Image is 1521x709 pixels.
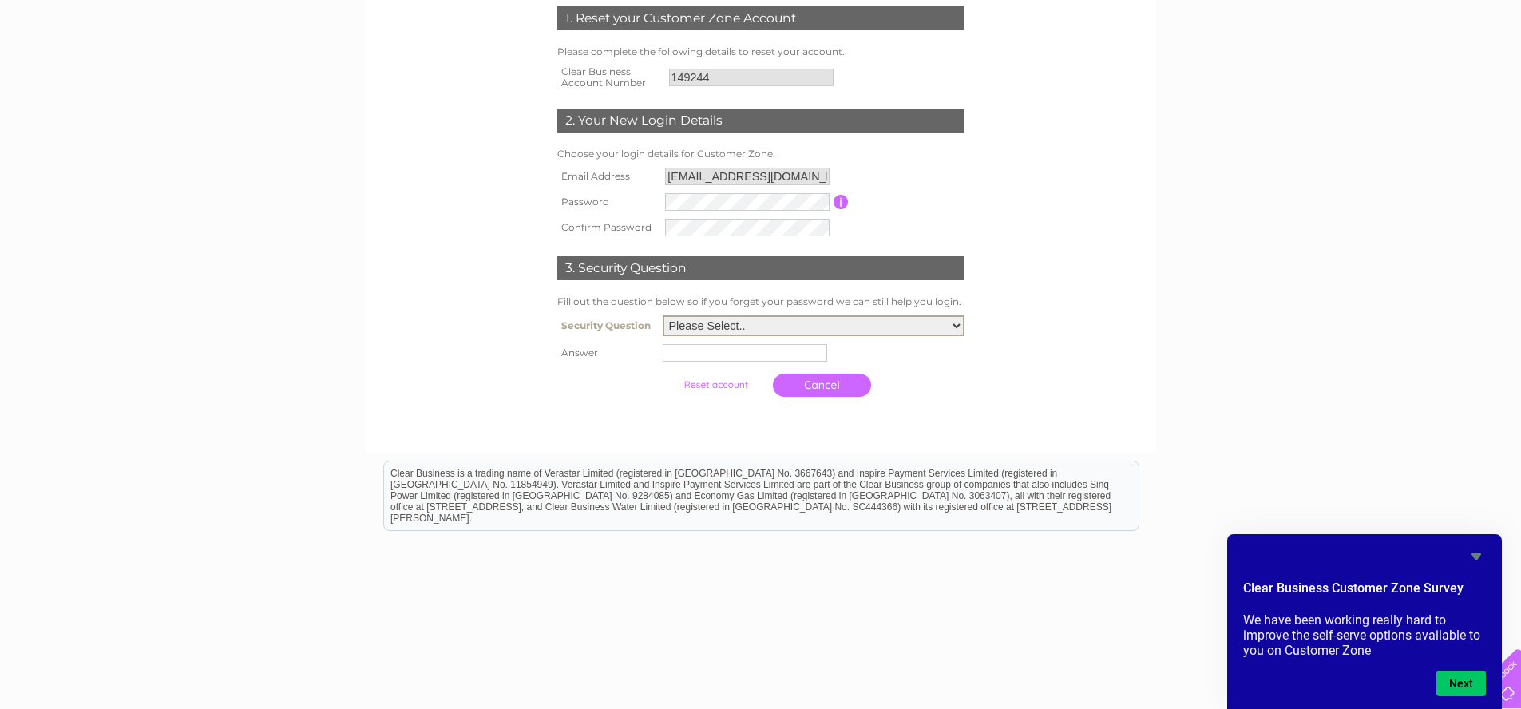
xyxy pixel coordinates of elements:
[553,189,662,215] th: Password
[557,256,964,280] div: 3. Security Question
[1243,612,1486,658] p: We have been working really hard to improve the self-serve options available to you on Customer Zone
[553,164,662,189] th: Email Address
[1382,68,1430,80] a: Telecoms
[553,311,659,340] th: Security Question
[773,374,871,397] a: Cancel
[553,61,665,93] th: Clear Business Account Number
[384,9,1139,77] div: Clear Business is a trading name of Verastar Limited (registered in [GEOGRAPHIC_DATA] No. 3667643...
[1337,68,1372,80] a: Energy
[1467,547,1486,566] button: Hide survey
[557,6,964,30] div: 1. Reset your Customer Zone Account
[1472,68,1511,80] a: Contact
[553,340,659,366] th: Answer
[667,374,765,396] input: Submit
[834,195,849,209] input: Information
[553,145,968,164] td: Choose your login details for Customer Zone.
[553,215,662,240] th: Confirm Password
[553,292,968,311] td: Fill out the question below so if you forget your password we can still help you login.
[1220,8,1330,28] a: 0333 014 3131
[1436,671,1486,696] button: Next question
[553,42,968,61] td: Please complete the following details to reset your account.
[1243,579,1486,606] h2: Clear Business Customer Zone Survey
[1440,68,1463,80] a: Blog
[1297,68,1328,80] a: Water
[53,42,135,90] img: logo.png
[557,109,964,133] div: 2. Your New Login Details
[1243,547,1486,696] div: Clear Business Customer Zone Survey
